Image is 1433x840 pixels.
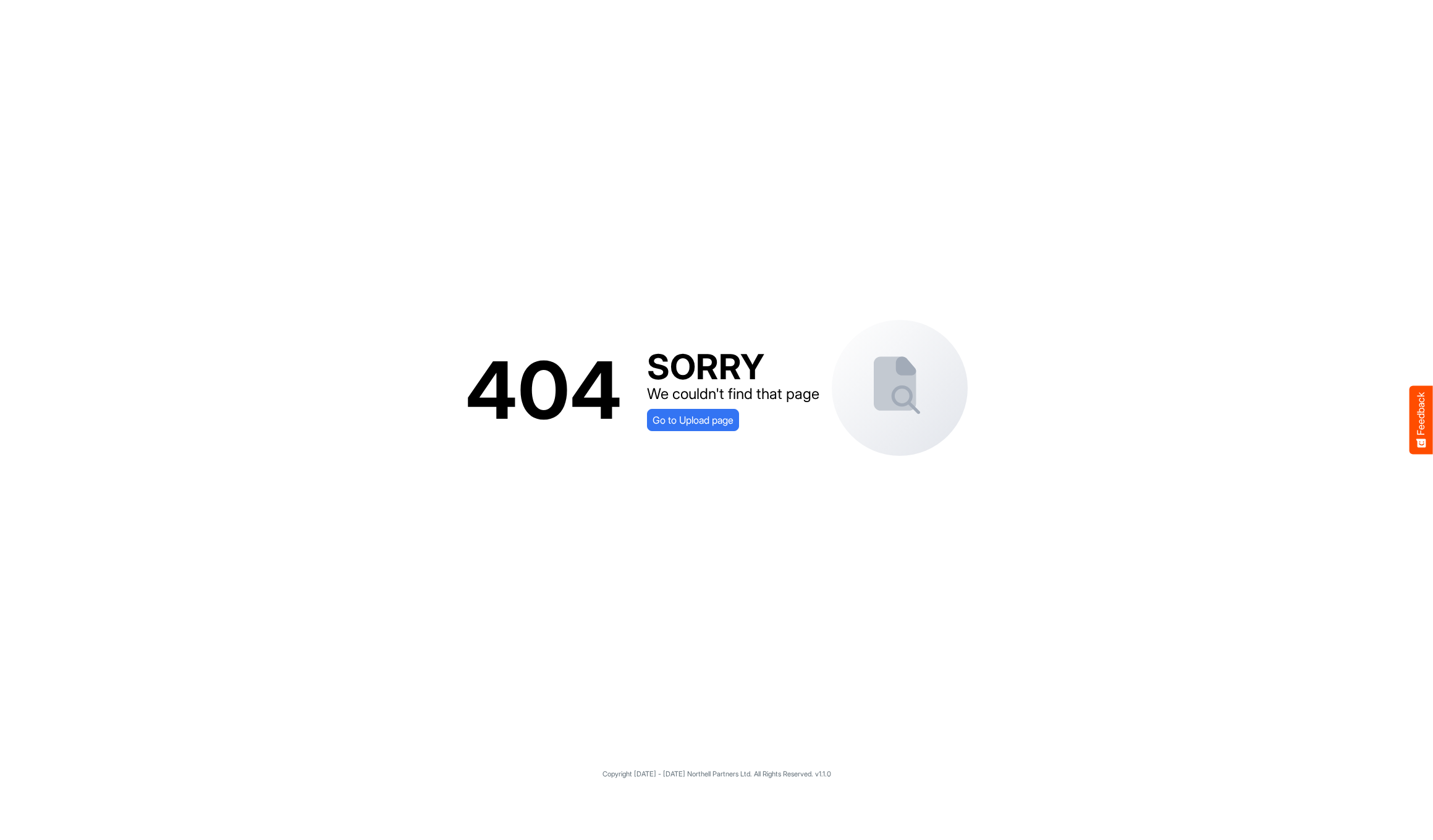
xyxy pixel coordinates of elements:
span: Go to Upload page [653,412,733,428]
div: SORRY [647,350,819,384]
p: Copyright [DATE] - [DATE] Northell Partners Ltd. All Rights Reserved. v1.1.0 [12,768,1421,779]
div: We couldn't find that page [647,384,819,404]
button: Feedback [1410,386,1433,455]
a: Go to Upload page [647,409,739,431]
div: 404 [465,355,622,426]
